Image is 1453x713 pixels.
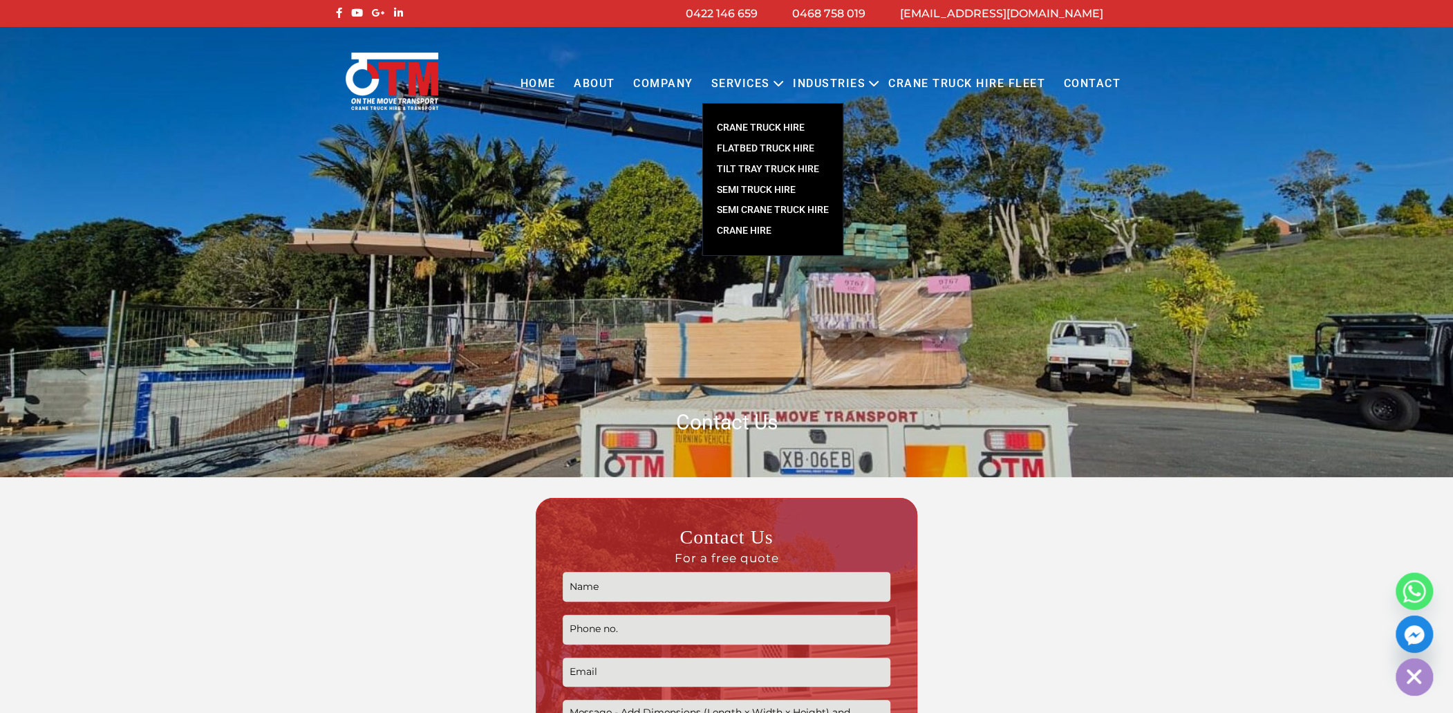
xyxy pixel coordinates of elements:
a: Contact [1054,65,1129,103]
h1: Contact Us [332,409,1121,436]
a: Crane Hire [703,221,843,241]
a: Services [702,65,779,103]
input: Phone no. [563,615,890,645]
h3: Contact Us [563,525,890,565]
a: COMPANY [624,65,702,103]
a: Home [511,65,564,103]
a: Whatsapp [1396,573,1433,610]
a: About [565,65,624,103]
a: TILT TRAY TRUCK HIRE [703,159,843,180]
span: For a free quote [563,550,890,566]
a: 0422 146 659 [686,7,758,20]
img: Otmtransport [343,51,441,111]
a: Crane Truck Hire Fleet [879,65,1054,103]
a: SEMI TRUCK HIRE [703,180,843,201]
input: Name [563,572,890,602]
a: 0468 758 019 [792,7,865,20]
a: Facebook_Messenger [1396,615,1433,653]
input: Email [563,658,890,687]
a: FLATBED TRUCK HIRE [703,138,843,159]
a: Industries [784,65,874,103]
a: [EMAIL_ADDRESS][DOMAIN_NAME] [900,7,1103,20]
a: CRANE TRUCK HIRE [703,118,843,138]
a: SEMI CRANE TRUCK HIRE [703,200,843,221]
